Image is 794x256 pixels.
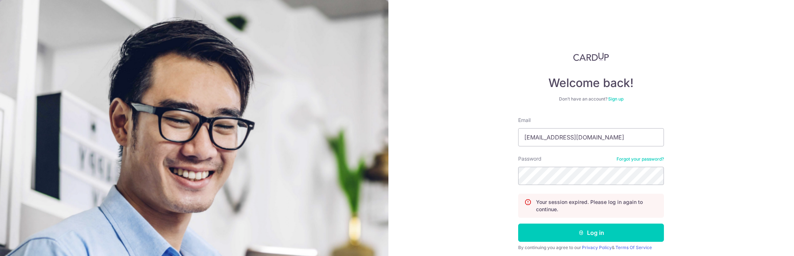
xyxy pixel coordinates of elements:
p: Your session expired. Please log in again to continue. [536,198,658,213]
a: Forgot your password? [617,156,664,162]
div: Don’t have an account? [518,96,664,102]
input: Enter your Email [518,128,664,146]
div: By continuing you agree to our & [518,245,664,251]
label: Password [518,155,541,162]
a: Privacy Policy [582,245,612,250]
img: CardUp Logo [573,52,609,61]
a: Sign up [608,96,623,102]
a: Terms Of Service [615,245,652,250]
label: Email [518,117,531,124]
button: Log in [518,224,664,242]
h4: Welcome back! [518,76,664,90]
